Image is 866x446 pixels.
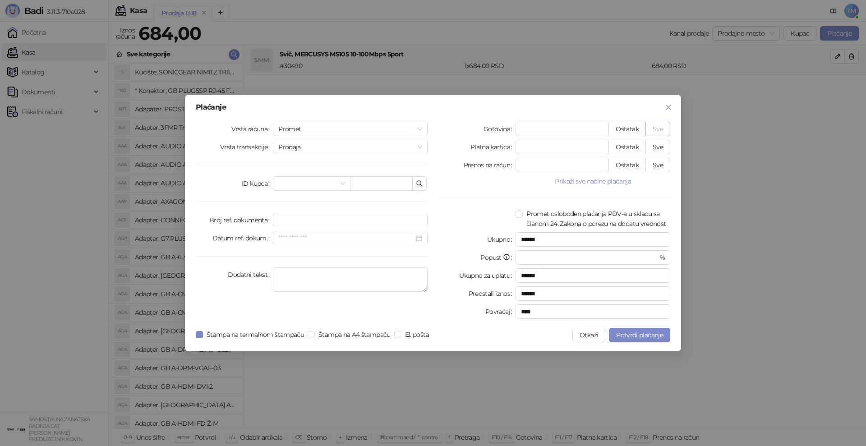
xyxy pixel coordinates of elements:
input: Broj ref. dokumenta [273,213,428,227]
label: ID kupca [242,176,273,191]
label: Vrsta transakcije [220,140,273,154]
span: Potvrdi plaćanje [616,331,663,339]
label: Datum ref. dokum. [212,231,273,245]
button: Close [661,100,676,115]
span: Zatvori [661,104,676,111]
button: Prikaži sve načine plaćanja [516,176,670,187]
label: Platna kartica [470,140,516,154]
label: Broj ref. dokumenta [209,213,273,227]
span: Štampa na termalnom štampaču [203,330,308,340]
span: close [665,104,672,111]
button: Ostatak [608,140,646,154]
button: Sve [645,140,670,154]
span: Prodaja [278,140,422,154]
button: Potvrdi plaćanje [609,328,670,342]
button: Ostatak [608,158,646,172]
label: Preostali iznos [469,286,516,301]
span: Štampa na A4 štampaču [315,330,394,340]
label: Gotovina [484,122,516,136]
button: Sve [645,158,670,172]
label: Dodatni tekst [228,267,273,282]
button: Ostatak [608,122,646,136]
span: Promet [278,122,422,136]
span: Promet oslobođen plaćanja PDV-a u skladu sa članom 24. Zakona o porezu na dodatu vrednost [523,209,670,229]
label: Prenos na račun [464,158,516,172]
div: Plaćanje [196,104,670,111]
textarea: Dodatni tekst [273,267,428,292]
label: Ukupno za uplatu [459,268,516,283]
label: Ukupno [487,232,516,247]
input: Datum ref. dokum. [278,233,414,243]
label: Povraćaj [485,304,516,319]
button: Otkaži [572,328,605,342]
button: Sve [645,122,670,136]
label: Vrsta računa [231,122,273,136]
label: Popust [480,250,516,265]
span: El. pošta [401,330,433,340]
